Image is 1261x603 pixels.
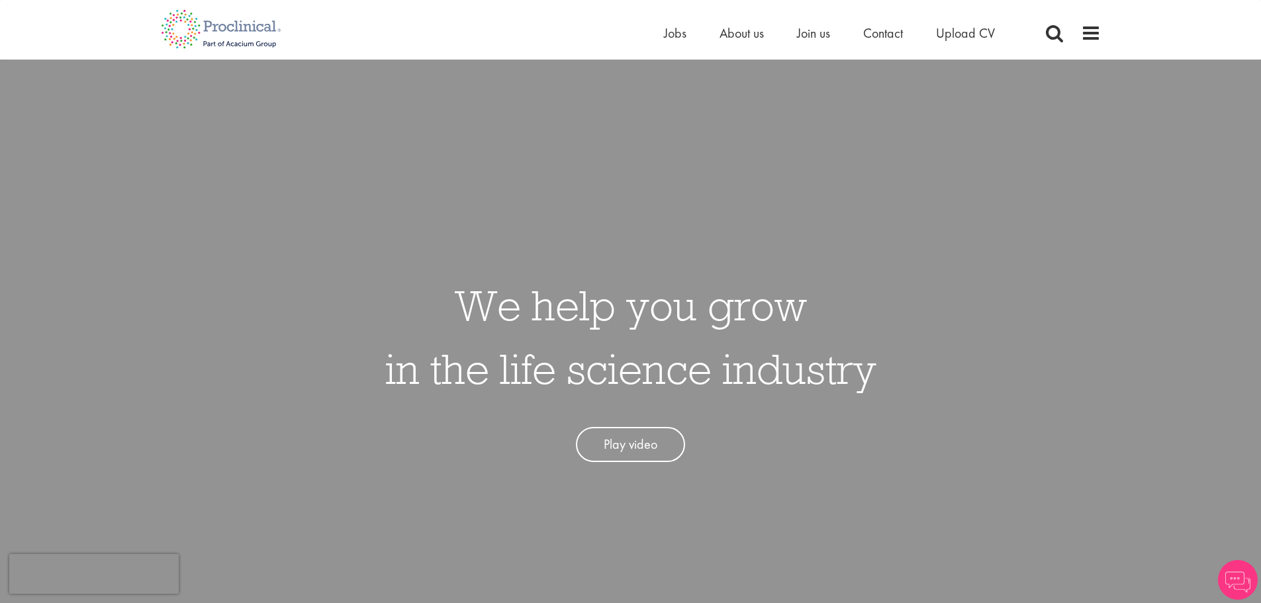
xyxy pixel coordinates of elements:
h1: We help you grow in the life science industry [385,273,876,400]
a: Upload CV [936,24,995,42]
a: Play video [576,427,685,462]
img: Chatbot [1218,560,1258,600]
a: Jobs [664,24,686,42]
a: Contact [863,24,903,42]
a: Join us [797,24,830,42]
a: About us [720,24,764,42]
